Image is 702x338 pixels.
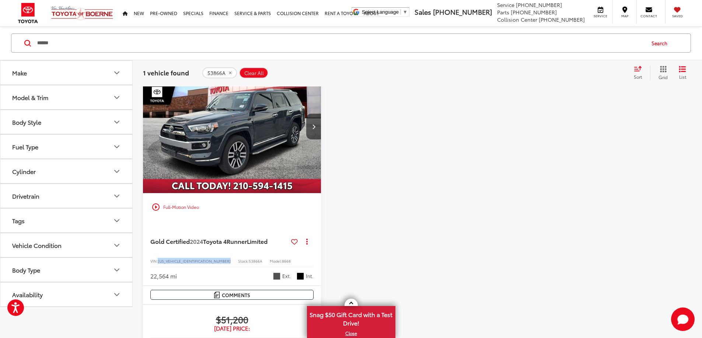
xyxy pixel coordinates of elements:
[673,65,692,80] button: List View
[12,143,38,150] div: Fuel Type
[0,159,133,183] button: CylinderCylinder
[150,314,314,325] span: $51,200
[12,266,40,273] div: Body Type
[497,16,537,23] span: Collision Center
[112,192,121,200] div: Drivetrain
[158,258,231,264] span: [US_VEHICLE_IDENTIFICATION_NUMBER]
[645,34,678,52] button: Search
[671,307,695,331] svg: Start Chat
[239,67,268,78] button: Clear All
[0,233,133,257] button: Vehicle ConditionVehicle Condition
[112,93,121,102] div: Model & Trim
[190,237,203,245] span: 2024
[36,34,645,52] input: Search by Make, Model, or Keyword
[511,8,557,16] span: [PHONE_NUMBER]
[150,290,314,300] button: Comments
[247,237,268,245] span: Limited
[112,118,121,127] div: Body Style
[650,65,673,80] button: Grid View
[51,6,113,21] img: Vic Vaughan Toyota of Boerne
[297,273,304,280] span: Graphite
[282,273,291,280] span: Ext.
[0,85,133,109] button: Model & TrimModel & Trim
[669,14,685,18] span: Saved
[630,65,650,80] button: Select sort value
[659,74,668,80] span: Grid
[403,9,408,15] span: ▼
[539,16,585,23] span: [PHONE_NUMBER]
[150,237,288,245] a: Gold Certified2024Toyota 4RunnerLimited
[12,217,25,224] div: Tags
[306,273,314,280] span: Int.
[0,61,133,85] button: MakeMake
[497,1,514,8] span: Service
[0,110,133,134] button: Body StyleBody Style
[249,258,262,264] span: 53866A
[415,7,431,17] span: Sales
[222,292,250,299] span: Comments
[214,292,220,298] img: Comments
[150,258,158,264] span: VIN:
[0,135,133,159] button: Fuel TypeFuel Type
[112,142,121,151] div: Fuel Type
[143,68,189,77] span: 1 vehicle found
[143,60,322,194] img: 2024 Toyota 4Runner Limited
[497,8,509,16] span: Parts
[362,9,399,15] span: Select Language
[150,237,190,245] span: Gold Certified
[112,266,121,274] div: Body Type
[270,258,282,264] span: Model:
[634,74,642,80] span: Sort
[112,216,121,225] div: Tags
[308,307,395,329] span: Snag $50 Gift Card with a Test Drive!
[244,70,264,76] span: Clear All
[679,74,686,80] span: List
[12,192,39,199] div: Drivetrain
[238,258,249,264] span: Stock:
[433,7,492,17] span: [PHONE_NUMBER]
[12,242,62,249] div: Vehicle Condition
[592,14,609,18] span: Service
[207,70,226,76] span: 53866A
[282,258,291,264] span: 8668
[12,118,41,125] div: Body Style
[362,9,408,15] a: Select Language​
[150,272,177,280] div: 22,564 mi
[273,273,280,280] span: Grey
[112,290,121,299] div: Availability
[203,237,247,245] span: Toyota 4Runner
[0,209,133,232] button: TagsTags
[0,184,133,208] button: DrivetrainDrivetrain
[202,67,237,78] button: remove 53866A
[0,258,133,282] button: Body TypeBody Type
[306,238,308,244] span: dropdown dots
[306,114,321,139] button: Next image
[143,60,322,193] a: 2024 Toyota 4Runner Limited2024 Toyota 4Runner Limited2024 Toyota 4Runner Limited2024 Toyota 4Run...
[12,69,27,76] div: Make
[12,291,43,298] div: Availability
[112,68,121,77] div: Make
[516,1,562,8] span: [PHONE_NUMBER]
[112,167,121,176] div: Cylinder
[0,282,133,306] button: AvailabilityAvailability
[12,168,36,175] div: Cylinder
[617,14,633,18] span: Map
[401,9,401,15] span: ​
[12,94,48,101] div: Model & Trim
[640,14,657,18] span: Contact
[143,60,322,193] div: 2024 Toyota 4Runner Limited 0
[112,241,121,250] div: Vehicle Condition
[150,325,314,332] span: [DATE] Price:
[671,307,695,331] button: Toggle Chat Window
[301,235,314,248] button: Actions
